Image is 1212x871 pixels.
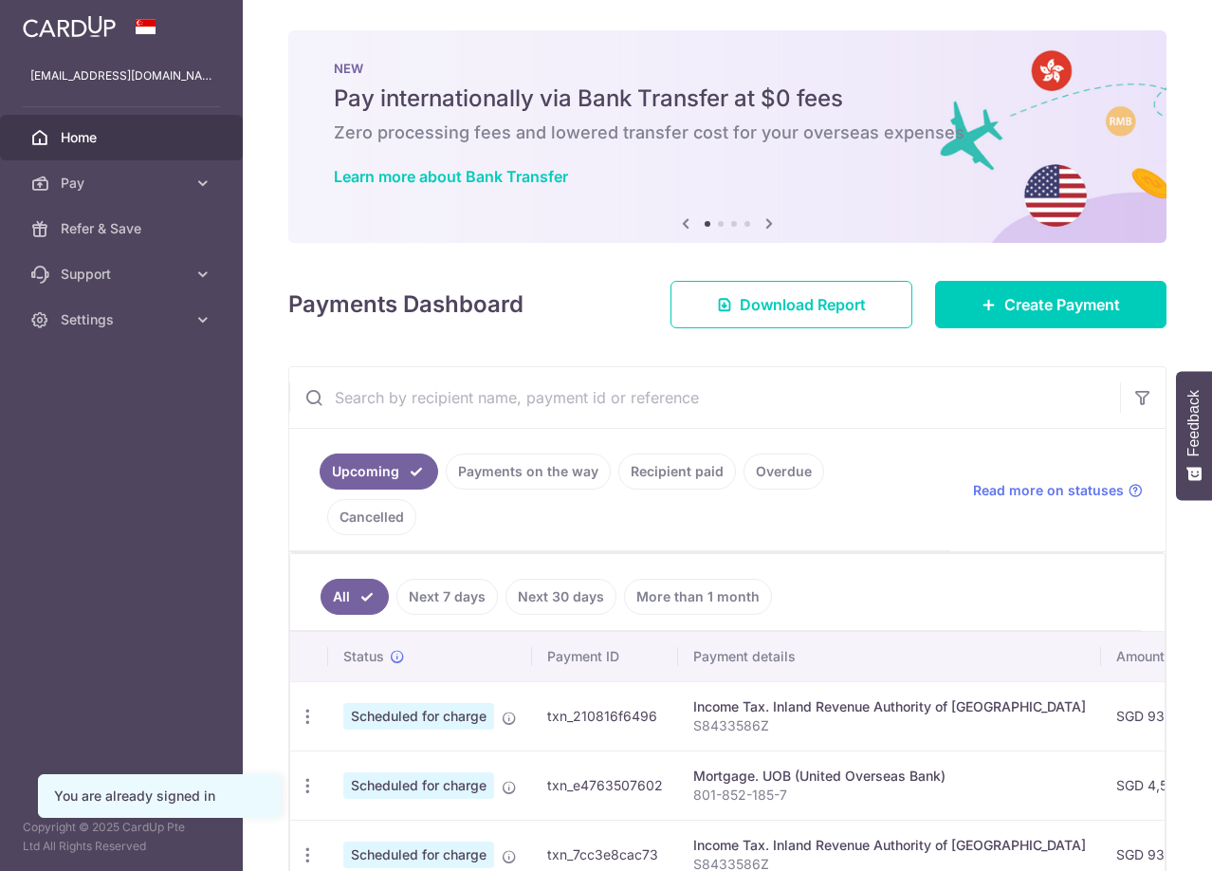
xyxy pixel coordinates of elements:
a: Next 30 days [505,579,616,615]
h4: Payments Dashboard [288,287,523,322]
p: S8433586Z [693,716,1086,735]
p: 801-852-185-7 [693,786,1086,805]
div: You are already signed in [54,787,265,806]
a: Upcoming [320,454,438,490]
div: Income Tax. Inland Revenue Authority of [GEOGRAPHIC_DATA] [693,836,1086,855]
img: CardUp [23,15,116,38]
img: Bank transfer banner [288,30,1166,243]
span: Feedback [1185,390,1203,456]
a: All [321,579,389,615]
span: Status [343,647,384,666]
a: Overdue [744,454,824,490]
a: Cancelled [327,499,416,535]
h5: Pay internationally via Bank Transfer at $0 fees [334,83,1121,114]
span: Home [61,128,186,147]
span: Amount [1116,647,1165,666]
a: Download Report [670,281,912,328]
th: Payment ID [532,632,678,681]
span: Refer & Save [61,219,186,238]
span: Scheduled for charge [343,772,494,799]
p: NEW [334,61,1121,76]
a: Next 7 days [396,579,498,615]
td: txn_e4763507602 [532,751,678,820]
a: Create Payment [935,281,1166,328]
span: Settings [61,310,186,329]
button: Feedback - Show survey [1176,371,1212,500]
a: Learn more about Bank Transfer [334,167,568,186]
a: More than 1 month [624,579,772,615]
input: Search by recipient name, payment id or reference [289,367,1120,428]
span: Scheduled for charge [343,703,494,730]
p: [EMAIL_ADDRESS][DOMAIN_NAME] [30,66,212,85]
a: Recipient paid [618,454,736,490]
td: txn_210816f6496 [532,681,678,751]
iframe: Opens a widget where you can find more information [1091,814,1193,862]
span: Download Report [740,293,866,316]
span: Pay [61,174,186,193]
span: Read more on statuses [973,481,1124,500]
th: Payment details [678,632,1101,681]
a: Read more on statuses [973,481,1143,500]
a: Payments on the way [446,454,611,490]
span: Scheduled for charge [343,842,494,868]
div: Mortgage. UOB (United Overseas Bank) [693,767,1086,786]
span: Create Payment [1004,293,1120,316]
h6: Zero processing fees and lowered transfer cost for your overseas expenses [334,121,1121,144]
div: Income Tax. Inland Revenue Authority of [GEOGRAPHIC_DATA] [693,697,1086,716]
span: Support [61,265,186,284]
